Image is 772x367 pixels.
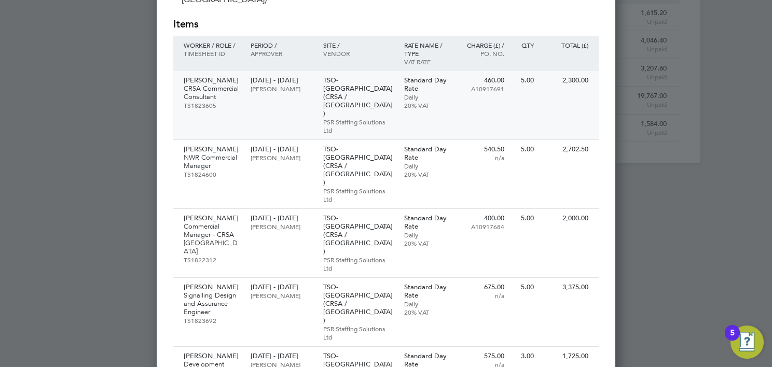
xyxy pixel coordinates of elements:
[251,145,312,153] p: [DATE] - [DATE]
[459,222,504,231] p: A10917684
[515,145,534,153] p: 5.00
[184,49,240,58] p: Timesheet ID
[404,308,449,316] p: 20% VAT
[404,101,449,109] p: 20% VAT
[459,84,504,93] p: A10917691
[184,352,240,360] p: [PERSON_NAME]
[404,93,449,101] p: Daily
[251,352,312,360] p: [DATE] - [DATE]
[515,214,534,222] p: 5.00
[323,256,394,272] p: PSR Staffing Solutions Ltd
[323,214,394,256] p: TSO-[GEOGRAPHIC_DATA] (CRSA / [GEOGRAPHIC_DATA])
[544,76,588,84] p: 2,300.00
[515,283,534,291] p: 5.00
[251,214,312,222] p: [DATE] - [DATE]
[544,41,588,49] p: Total (£)
[544,145,588,153] p: 2,702.50
[251,49,312,58] p: Approver
[404,239,449,247] p: 20% VAT
[404,214,449,231] p: Standard Day Rate
[459,76,504,84] p: 460.00
[251,84,312,93] p: [PERSON_NAME]
[184,291,240,316] p: Signalling Design and Assurance Engineer
[251,76,312,84] p: [DATE] - [DATE]
[404,283,449,300] p: Standard Day Rate
[184,222,240,256] p: Commercial Manager - CRSA [GEOGRAPHIC_DATA]
[323,187,394,203] p: PSR Staffing Solutions Ltd
[184,101,240,109] p: TS1823605
[544,283,588,291] p: 3,375.00
[404,76,449,93] p: Standard Day Rate
[323,145,394,187] p: TSO-[GEOGRAPHIC_DATA] (CRSA / [GEOGRAPHIC_DATA])
[184,170,240,178] p: TS1824600
[251,291,312,300] p: [PERSON_NAME]
[404,41,449,58] p: Rate name / type
[515,41,534,49] p: QTY
[184,84,240,101] p: CRSA Commercial Consultant
[515,76,534,84] p: 5.00
[459,283,504,291] p: 675.00
[544,214,588,222] p: 2,000.00
[184,41,240,49] p: Worker / Role /
[184,316,240,324] p: TS1823692
[730,333,735,346] div: 5
[323,41,394,49] p: Site /
[404,300,449,308] p: Daily
[184,214,240,222] p: [PERSON_NAME]
[323,283,394,324] p: TSO-[GEOGRAPHIC_DATA] (CRSA / [GEOGRAPHIC_DATA])
[515,352,534,360] p: 3.00
[459,41,504,49] p: Charge (£) /
[251,283,312,291] p: [DATE] - [DATE]
[251,153,312,162] p: [PERSON_NAME]
[251,222,312,231] p: [PERSON_NAME]
[323,76,394,118] p: TSO-[GEOGRAPHIC_DATA] (CRSA / [GEOGRAPHIC_DATA])
[544,352,588,360] p: 1,725.00
[251,41,312,49] p: Period /
[459,145,504,153] p: 540.50
[323,324,394,341] p: PSR Staffing Solutions Ltd
[184,153,240,170] p: NWR Commercial Manager
[459,291,504,300] p: n/a
[459,214,504,222] p: 400.00
[404,145,449,162] p: Standard Day Rate
[184,283,240,291] p: [PERSON_NAME]
[459,352,504,360] p: 575.00
[404,170,449,178] p: 20% VAT
[184,145,240,153] p: [PERSON_NAME]
[459,49,504,58] p: Po. No.
[184,256,240,264] p: TS1822312
[323,49,394,58] p: Vendor
[184,76,240,84] p: [PERSON_NAME]
[404,58,449,66] p: VAT rate
[404,162,449,170] p: Daily
[323,118,394,134] p: PSR Staffing Solutions Ltd
[730,326,764,359] button: Open Resource Center, 5 new notifications
[459,153,504,162] p: n/a
[173,17,599,32] h2: Items
[404,231,449,239] p: Daily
